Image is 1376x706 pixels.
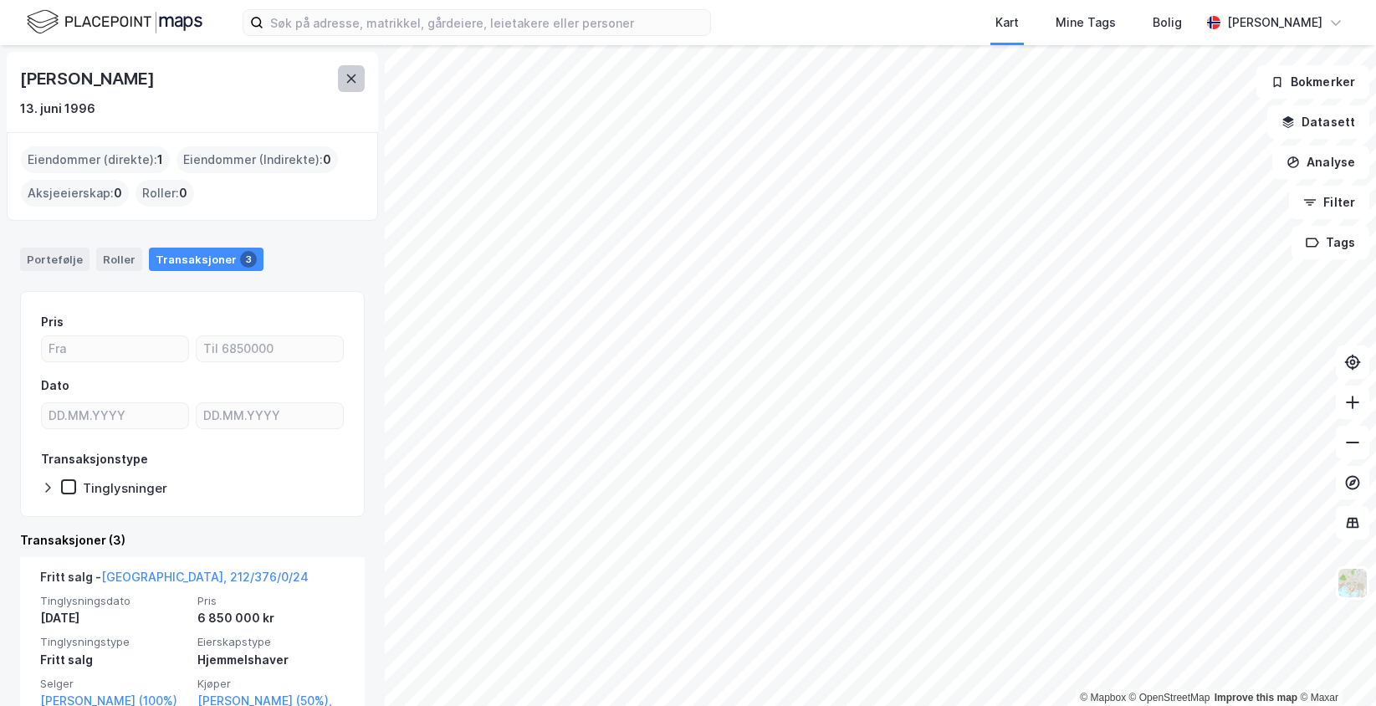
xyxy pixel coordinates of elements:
[42,403,188,428] input: DD.MM.YYYY
[114,183,122,203] span: 0
[41,376,69,396] div: Dato
[197,594,345,608] span: Pris
[40,608,187,628] div: [DATE]
[197,403,343,428] input: DD.MM.YYYY
[1056,13,1116,33] div: Mine Tags
[1289,186,1369,219] button: Filter
[20,99,95,119] div: 13. juni 1996
[1080,692,1126,703] a: Mapbox
[20,65,157,92] div: [PERSON_NAME]
[197,677,345,691] span: Kjøper
[21,146,170,173] div: Eiendommer (direkte) :
[323,150,331,170] span: 0
[83,480,167,496] div: Tinglysninger
[40,635,187,649] span: Tinglysningstype
[1129,692,1210,703] a: OpenStreetMap
[197,608,345,628] div: 6 850 000 kr
[176,146,338,173] div: Eiendommer (Indirekte) :
[1272,146,1369,179] button: Analyse
[40,677,187,691] span: Selger
[179,183,187,203] span: 0
[40,567,309,594] div: Fritt salg -
[995,13,1019,33] div: Kart
[41,449,148,469] div: Transaksjonstype
[20,530,365,550] div: Transaksjoner (3)
[1267,105,1369,139] button: Datasett
[42,336,188,361] input: Fra
[1215,692,1297,703] a: Improve this map
[197,336,343,361] input: Til 6850000
[40,650,187,670] div: Fritt salg
[40,594,187,608] span: Tinglysningsdato
[157,150,163,170] span: 1
[1256,65,1369,99] button: Bokmerker
[41,312,64,332] div: Pris
[27,8,202,37] img: logo.f888ab2527a4732fd821a326f86c7f29.svg
[136,180,194,207] div: Roller :
[197,635,345,649] span: Eierskapstype
[1227,13,1322,33] div: [PERSON_NAME]
[1292,626,1376,706] iframe: Chat Widget
[240,251,257,268] div: 3
[20,248,90,271] div: Portefølje
[263,10,710,35] input: Søk på adresse, matrikkel, gårdeiere, leietakere eller personer
[1153,13,1182,33] div: Bolig
[21,180,129,207] div: Aksjeeierskap :
[1337,567,1368,599] img: Z
[197,650,345,670] div: Hjemmelshaver
[1292,226,1369,259] button: Tags
[149,248,263,271] div: Transaksjoner
[101,570,309,584] a: [GEOGRAPHIC_DATA], 212/376/0/24
[96,248,142,271] div: Roller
